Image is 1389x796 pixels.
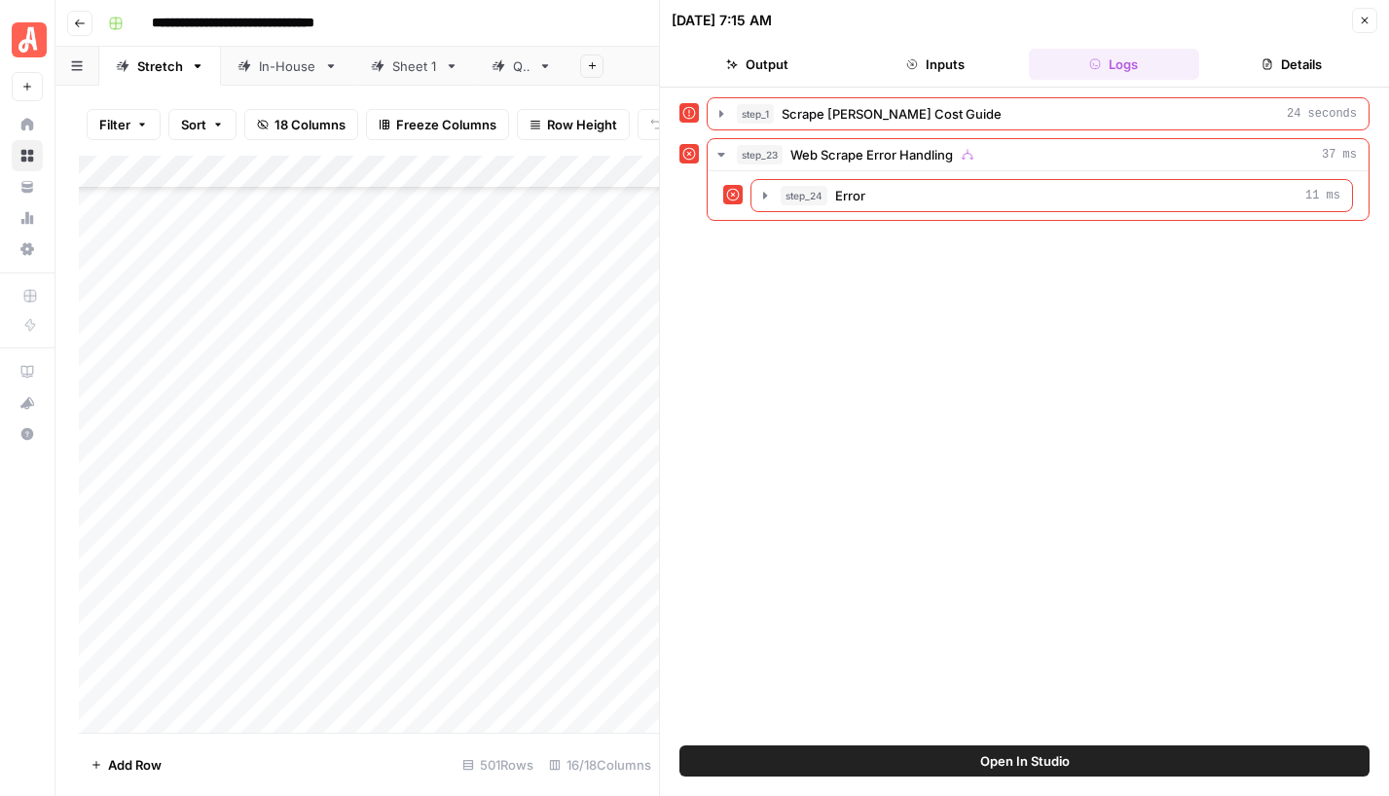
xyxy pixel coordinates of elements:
span: Open In Studio [980,751,1070,771]
span: step_1 [737,104,774,124]
button: Workspace: Angi [12,16,43,64]
button: Details [1207,49,1377,80]
a: Settings [12,234,43,265]
button: 24 seconds [708,98,1369,129]
button: Freeze Columns [366,109,509,140]
span: 37 ms [1322,146,1357,163]
span: Add Row [108,755,162,775]
span: step_23 [737,145,783,164]
a: Sheet 1 [354,47,475,86]
button: Filter [87,109,161,140]
span: Row Height [547,115,617,134]
a: QA [475,47,568,86]
div: Sheet 1 [392,56,437,76]
span: 11 ms [1305,187,1340,204]
button: What's new? [12,387,43,418]
div: What's new? [13,388,42,417]
div: 16/18 Columns [541,749,659,780]
img: Angi Logo [12,22,47,57]
a: In-House [221,47,354,86]
button: 18 Columns [244,109,358,140]
a: Usage [12,202,43,234]
a: AirOps Academy [12,356,43,387]
button: Logs [1029,49,1199,80]
button: Help + Support [12,418,43,450]
div: In-House [259,56,316,76]
button: Open In Studio [679,745,1370,777]
a: Your Data [12,171,43,202]
button: Row Height [517,109,630,140]
span: Scrape [PERSON_NAME] Cost Guide [782,104,1002,124]
span: Sort [181,115,206,134]
a: Browse [12,140,43,171]
div: 501 Rows [455,749,541,780]
button: Output [672,49,842,80]
span: 24 seconds [1287,105,1357,123]
a: Stretch [99,47,221,86]
span: Filter [99,115,130,134]
span: Error [835,186,865,205]
span: step_24 [781,186,827,205]
div: Stretch [137,56,183,76]
button: Inputs [850,49,1020,80]
span: 18 Columns [274,115,346,134]
button: Add Row [79,749,173,780]
span: Freeze Columns [396,115,496,134]
button: Sort [168,109,237,140]
button: 37 ms [708,139,1369,170]
button: 11 ms [751,180,1352,211]
a: Home [12,109,43,140]
div: QA [513,56,530,76]
div: [DATE] 7:15 AM [672,11,772,30]
div: 37 ms [708,171,1369,220]
span: Web Scrape Error Handling [790,145,953,164]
